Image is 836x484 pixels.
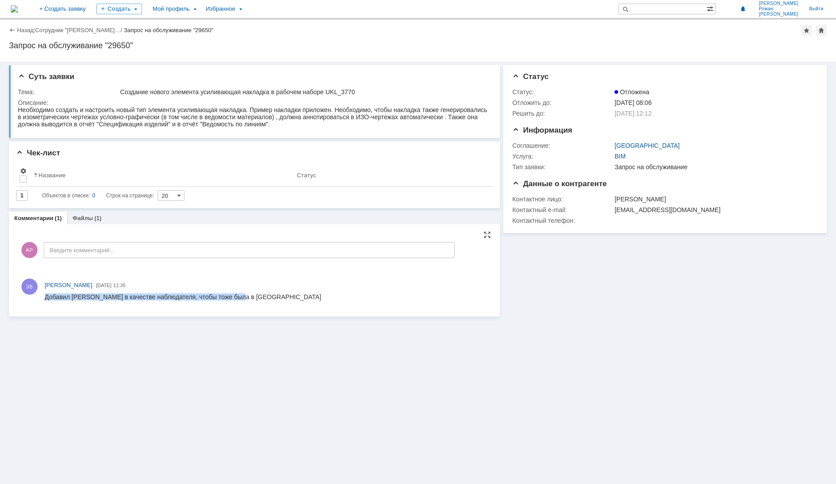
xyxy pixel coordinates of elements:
div: Услуга: [512,153,613,160]
div: Добавить в избранное [801,25,812,36]
div: Сделать домашней страницей [816,25,827,36]
div: Запрос на обслуживание "29650" [9,41,827,50]
div: Отложить до: [512,99,613,106]
div: Создать [96,4,142,14]
div: [PERSON_NAME] [614,196,813,203]
div: Решить до: [512,110,613,117]
span: Отложена [614,88,649,96]
span: Данные о контрагенте [512,179,607,188]
div: Контактное лицо: [512,196,613,203]
div: Запрос на обслуживание "29650" [124,27,213,33]
span: Роман [759,6,798,12]
div: Запрос на обслуживание [614,163,813,171]
span: Расширенный поиск [706,4,715,13]
div: Контактный телефон: [512,217,613,224]
span: [PERSON_NAME] [759,12,798,17]
div: Тип заявки: [512,163,613,171]
div: Контактный e-mail: [512,206,613,213]
a: Файлы [72,215,93,221]
div: Статус: [512,88,613,96]
span: Чек-лист [16,149,60,157]
div: На всю страницу [484,231,491,238]
a: [GEOGRAPHIC_DATA] [614,142,680,149]
a: Сотрудник "[PERSON_NAME]… [35,27,121,33]
div: (1) [94,215,101,221]
a: [PERSON_NAME] [45,281,92,290]
span: 11:35 [113,283,126,288]
div: Статус [297,172,316,179]
span: [PERSON_NAME] [759,1,798,6]
span: [PERSON_NAME] [45,282,92,288]
span: Статус [512,72,548,81]
div: Тема: [18,88,118,96]
div: / [35,27,124,33]
span: Настройки [20,167,27,175]
div: [EMAIL_ADDRESS][DOMAIN_NAME] [614,206,813,213]
div: [DATE] 08:06 [614,99,813,106]
div: | [33,26,35,33]
span: [DATE] [96,283,112,288]
div: Создание нового элемента усиливающая накладка в рабочем наборе UKL_3770 [120,88,486,96]
i: Строк на странице: [42,190,154,201]
div: (1) [55,215,62,221]
a: BIM [614,153,626,160]
span: [DATE] 12:12 [614,110,652,117]
a: Перейти на домашнюю страницу [11,5,18,13]
a: Комментарии [14,215,54,221]
th: Название [30,164,293,187]
div: Название [38,172,66,179]
span: Объектов в списке: [42,192,90,199]
span: Информация [512,126,572,134]
th: Статус [293,164,485,187]
span: АР [21,242,38,258]
div: Описание: [18,99,488,106]
a: Назад [17,27,33,33]
span: Суть заявки [18,72,74,81]
img: logo [11,5,18,13]
div: Соглашение: [512,142,613,149]
div: 0 [92,190,96,201]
